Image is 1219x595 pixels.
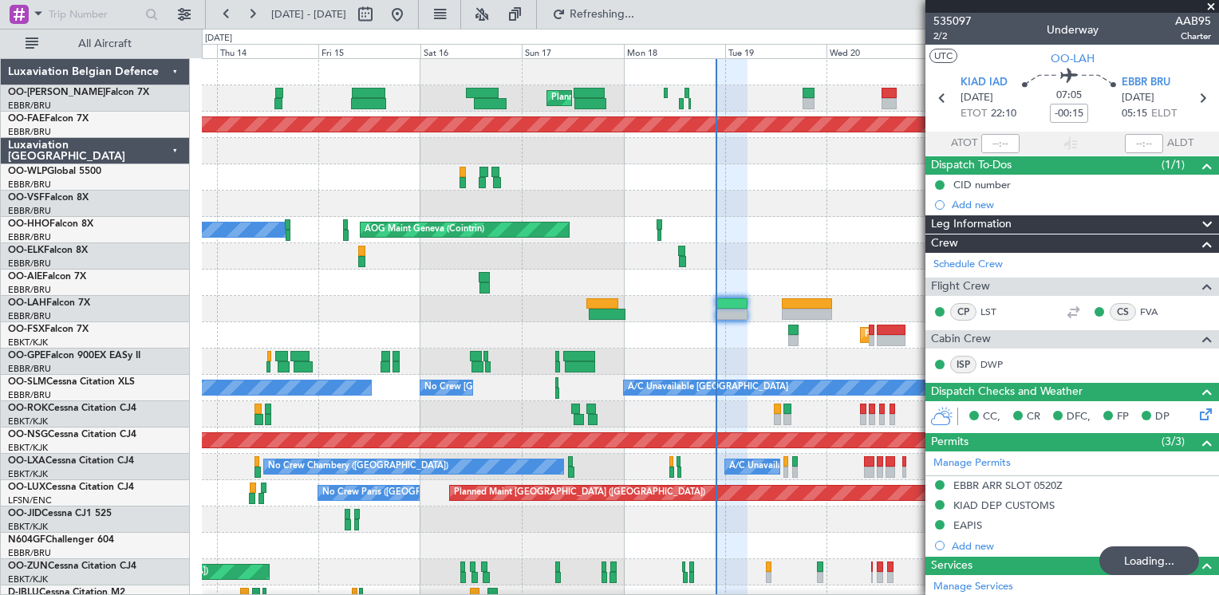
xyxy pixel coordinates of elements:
[8,547,51,559] a: EBBR/BRU
[961,75,1008,91] span: KIAD IAD
[8,351,45,361] span: OO-GPE
[8,363,51,375] a: EBBR/BRU
[929,49,957,63] button: UTC
[522,44,623,58] div: Sun 17
[8,404,48,413] span: OO-ROK
[8,430,136,439] a: OO-NSGCessna Citation CJ4
[8,389,51,401] a: EBBR/BRU
[953,479,1063,492] div: EBBR ARR SLOT 0520Z
[8,337,48,349] a: EBKT/KJK
[1175,30,1211,43] span: Charter
[365,218,484,242] div: AOG Maint Geneva (Cointrin)
[420,44,522,58] div: Sat 16
[1099,546,1199,575] div: Loading...
[1056,88,1082,104] span: 07:05
[8,272,86,282] a: OO-AIEFalcon 7X
[8,219,93,229] a: OO-HHOFalcon 8X
[551,86,840,110] div: Planned Maint [GEOGRAPHIC_DATA] ([GEOGRAPHIC_DATA] National)
[8,88,105,97] span: OO-[PERSON_NAME]
[1175,13,1211,30] span: AAB95
[1027,409,1040,425] span: CR
[569,9,636,20] span: Refreshing...
[8,246,44,255] span: OO-ELK
[1051,50,1095,67] span: OO-LAH
[952,198,1211,211] div: Add new
[8,377,135,387] a: OO-SLMCessna Citation XLS
[8,521,48,533] a: EBKT/KJK
[8,377,46,387] span: OO-SLM
[1067,409,1091,425] span: DFC,
[8,325,45,334] span: OO-FSX
[8,483,45,492] span: OO-LUX
[1162,156,1185,173] span: (1/1)
[8,167,101,176] a: OO-WLPGlobal 5500
[961,90,993,106] span: [DATE]
[725,44,826,58] div: Tue 19
[1047,22,1099,38] div: Underway
[931,330,991,349] span: Cabin Crew
[991,106,1016,122] span: 22:10
[8,483,134,492] a: OO-LUXCessna Citation CJ4
[933,13,972,30] span: 535097
[1122,106,1147,122] span: 05:15
[217,44,318,58] div: Thu 14
[8,246,88,255] a: OO-ELKFalcon 8X
[8,509,41,518] span: OO-JID
[8,219,49,229] span: OO-HHO
[983,409,1000,425] span: CC,
[8,298,90,308] a: OO-LAHFalcon 7X
[8,573,48,585] a: EBKT/KJK
[545,2,641,27] button: Refreshing...
[826,44,928,58] div: Wed 20
[8,442,48,454] a: EBKT/KJK
[49,2,140,26] input: Trip Number
[8,272,42,282] span: OO-AIE
[271,7,346,22] span: [DATE] - [DATE]
[931,383,1083,401] span: Dispatch Checks and Weather
[931,234,958,253] span: Crew
[8,205,51,217] a: EBBR/BRU
[8,562,48,571] span: OO-ZUN
[8,284,51,296] a: EBBR/BRU
[953,498,1055,512] div: KIAD DEP CUSTOMS
[322,481,480,505] div: No Crew Paris ([GEOGRAPHIC_DATA])
[8,509,112,518] a: OO-JIDCessna CJ1 525
[933,257,1003,273] a: Schedule Crew
[628,376,788,400] div: A/C Unavailable [GEOGRAPHIC_DATA]
[980,357,1016,372] a: DWP
[980,305,1016,319] a: LST
[951,136,977,152] span: ATOT
[8,193,89,203] a: OO-VSFFalcon 8X
[1117,409,1129,425] span: FP
[931,156,1012,175] span: Dispatch To-Dos
[981,134,1020,153] input: --:--
[952,539,1211,553] div: Add new
[865,323,1051,347] div: Planned Maint Kortrijk-[GEOGRAPHIC_DATA]
[624,44,725,58] div: Mon 18
[8,325,89,334] a: OO-FSXFalcon 7X
[1140,305,1176,319] a: FVA
[931,215,1012,234] span: Leg Information
[950,303,976,321] div: CP
[8,310,51,322] a: EBBR/BRU
[8,495,52,506] a: LFSN/ENC
[1122,75,1170,91] span: EBBR BRU
[268,455,448,479] div: No Crew Chambery ([GEOGRAPHIC_DATA])
[933,579,1013,595] a: Manage Services
[41,38,168,49] span: All Aircraft
[8,468,48,480] a: EBKT/KJK
[424,376,692,400] div: No Crew [GEOGRAPHIC_DATA] ([GEOGRAPHIC_DATA] National)
[931,278,990,296] span: Flight Crew
[1122,90,1154,106] span: [DATE]
[8,179,51,191] a: EBBR/BRU
[8,126,51,138] a: EBBR/BRU
[950,356,976,373] div: ISP
[8,404,136,413] a: OO-ROKCessna Citation CJ4
[1110,303,1136,321] div: CS
[18,31,173,57] button: All Aircraft
[8,88,149,97] a: OO-[PERSON_NAME]Falcon 7X
[8,167,47,176] span: OO-WLP
[953,518,982,532] div: EAPIS
[8,416,48,428] a: EBKT/KJK
[1167,136,1193,152] span: ALDT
